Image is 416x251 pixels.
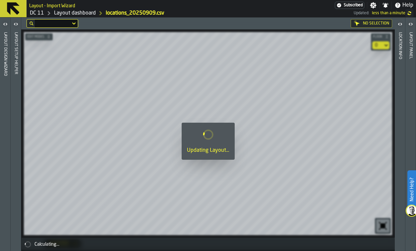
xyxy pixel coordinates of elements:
div: Calculating... [34,242,392,247]
label: button-toggle-undefined [405,9,413,17]
a: link-to-/wh/i/2e91095d-d0fa-471d-87cf-b9f7f81665fc/settings/billing [335,2,364,9]
label: Need Help? [408,171,415,208]
div: Location Info [398,31,402,249]
header: Layout Setup Helper [11,18,21,251]
div: alert-Calculating... [21,238,395,251]
a: link-to-/wh/i/2e91095d-d0fa-471d-87cf-b9f7f81665fc/import/layout/09037675-a1a2-4467-9dfb-e5f5d723... [106,9,164,17]
span: Updated: [354,11,369,16]
div: Menu Subscription [335,2,364,9]
label: button-toggle-Open [395,19,405,31]
h2: Sub Title [29,2,75,9]
header: Layout panel [405,18,416,251]
label: button-toggle-Help [392,1,416,9]
div: No Selection [351,19,392,28]
header: Location Info [395,18,405,251]
label: button-toggle-Settings [367,2,379,9]
nav: Breadcrumb [29,9,192,17]
span: Help [402,1,413,9]
span: Subscribed [344,3,363,8]
label: button-toggle-Open [1,19,10,31]
div: hide filter [30,21,33,25]
div: Layout panel [408,31,413,249]
a: link-to-/wh/i/2e91095d-d0fa-471d-87cf-b9f7f81665fc/designer [54,9,96,17]
label: button-toggle-Notifications [380,2,391,9]
div: Layout Setup Helper [14,31,18,249]
label: button-toggle-Open [11,19,21,31]
div: Layout Design Wizard [3,31,8,249]
span: 9/12/2025, 9:03:03 AM [372,11,405,16]
div: Updating Layout... [187,146,229,154]
a: link-to-/wh/i/2e91095d-d0fa-471d-87cf-b9f7f81665fc [30,9,44,17]
label: button-toggle-Open [406,19,415,31]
